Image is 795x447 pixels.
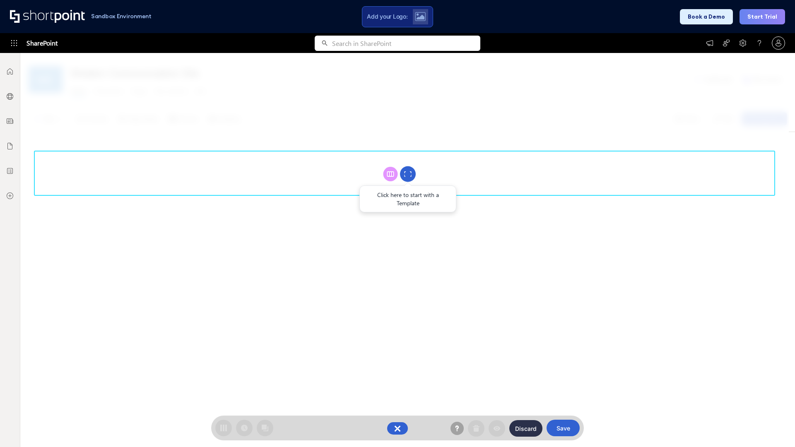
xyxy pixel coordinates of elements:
[415,12,426,21] img: Upload logo
[680,9,733,24] button: Book a Demo
[509,420,542,437] button: Discard
[91,14,152,19] h1: Sandbox Environment
[367,13,407,20] span: Add your Logo:
[26,33,58,53] span: SharePoint
[332,36,480,51] input: Search in SharePoint
[547,420,580,436] button: Save
[754,407,795,447] iframe: Chat Widget
[740,9,785,24] button: Start Trial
